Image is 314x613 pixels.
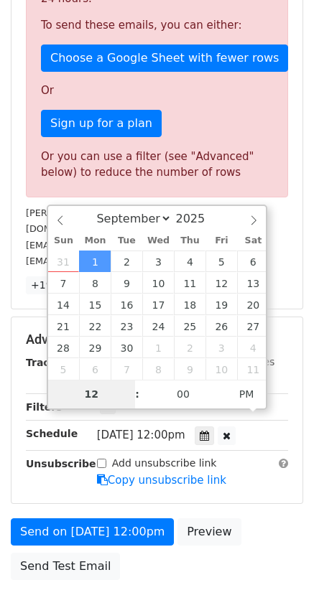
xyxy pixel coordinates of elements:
span: August 31, 2025 [48,251,80,272]
span: October 4, 2025 [237,337,269,358]
div: Or you can use a filter (see "Advanced" below) to reduce the number of rows [41,149,273,181]
span: October 1, 2025 [142,337,174,358]
span: September 20, 2025 [237,294,269,315]
span: October 9, 2025 [174,358,206,380]
span: September 28, 2025 [48,337,80,358]
a: Send Test Email [11,553,120,580]
p: Or [41,83,273,98]
span: Tue [111,236,142,245]
span: September 22, 2025 [79,315,111,337]
span: Sun [48,236,80,245]
span: September 24, 2025 [142,315,174,337]
span: September 29, 2025 [79,337,111,358]
span: September 26, 2025 [206,315,237,337]
span: October 8, 2025 [142,358,174,380]
span: September 9, 2025 [111,272,142,294]
a: Sign up for a plan [41,110,162,137]
span: September 15, 2025 [79,294,111,315]
span: Mon [79,236,111,245]
span: October 5, 2025 [48,358,80,380]
strong: Tracking [26,357,74,368]
strong: Filters [26,401,63,413]
span: October 11, 2025 [237,358,269,380]
strong: Unsubscribe [26,458,96,469]
input: Minute [139,380,227,408]
a: +197 more [26,276,93,294]
span: [DATE] 12:00pm [97,429,185,441]
a: Choose a Google Sheet with fewer rows [41,45,288,72]
span: September 8, 2025 [79,272,111,294]
span: September 1, 2025 [79,251,111,272]
span: October 10, 2025 [206,358,237,380]
span: September 11, 2025 [174,272,206,294]
span: September 13, 2025 [237,272,269,294]
span: October 3, 2025 [206,337,237,358]
span: September 6, 2025 [237,251,269,272]
label: Add unsubscribe link [112,456,217,471]
h5: Advanced [26,332,288,347]
span: September 10, 2025 [142,272,174,294]
span: September 14, 2025 [48,294,80,315]
span: September 5, 2025 [206,251,237,272]
span: September 3, 2025 [142,251,174,272]
span: September 19, 2025 [206,294,237,315]
span: September 21, 2025 [48,315,80,337]
input: Year [172,212,223,225]
span: September 12, 2025 [206,272,237,294]
span: September 4, 2025 [174,251,206,272]
p: To send these emails, you can either: [41,18,273,33]
strong: Schedule [26,428,78,439]
span: September 25, 2025 [174,315,206,337]
span: Wed [142,236,174,245]
span: September 7, 2025 [48,272,80,294]
div: 채팅 위젯 [242,544,314,613]
span: September 2, 2025 [111,251,142,272]
span: Click to toggle [227,380,267,408]
span: October 6, 2025 [79,358,111,380]
span: October 2, 2025 [174,337,206,358]
input: Hour [48,380,136,408]
span: October 7, 2025 [111,358,142,380]
a: Copy unsubscribe link [97,474,226,487]
iframe: Chat Widget [242,544,314,613]
span: : [135,380,139,408]
a: Preview [177,518,241,546]
span: September 23, 2025 [111,315,142,337]
span: September 17, 2025 [142,294,174,315]
span: September 16, 2025 [111,294,142,315]
span: September 18, 2025 [174,294,206,315]
span: September 27, 2025 [237,315,269,337]
small: [EMAIL_ADDRESS][DOMAIN_NAME] [26,256,186,266]
small: [PERSON_NAME][EMAIL_ADDRESS][PERSON_NAME][DOMAIN_NAME] [26,207,262,235]
small: [EMAIL_ADDRESS][DOMAIN_NAME] [26,240,186,251]
a: Send on [DATE] 12:00pm [11,518,174,546]
span: Sat [237,236,269,245]
span: Thu [174,236,206,245]
span: Fri [206,236,237,245]
span: September 30, 2025 [111,337,142,358]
